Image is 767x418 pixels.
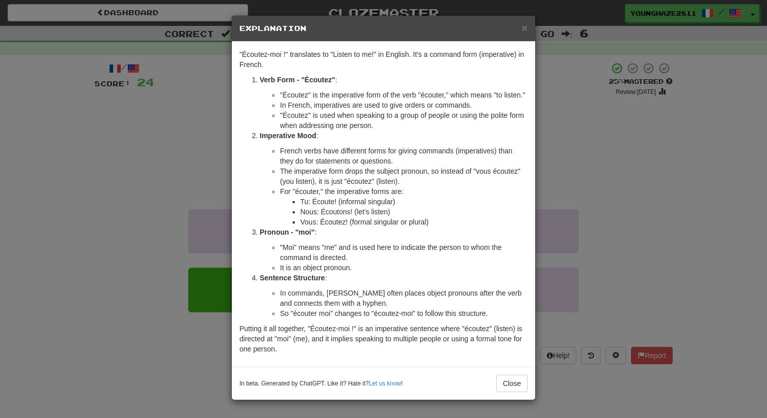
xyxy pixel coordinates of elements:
li: Tu: Écoute! (informal singular) [300,197,528,207]
li: "Écoutez" is used when speaking to a group of people or using the polite form when addressing one... [280,110,528,131]
p: : [260,273,528,283]
li: In French, imperatives are used to give orders or commands. [280,100,528,110]
li: Vous: Écoutez! (formal singular or plural) [300,217,528,227]
li: So "écouter moi" changes to "écoutez-moi" to follow this structure. [280,308,528,318]
span: × [521,22,528,34]
p: Putting it all together, "Écoutez-moi !" is an imperative sentence where "écoutez" (listen) is di... [239,324,528,354]
p: : [260,131,528,141]
h5: Explanation [239,23,528,34]
li: French verbs have different forms for giving commands (imperatives) than they do for statements o... [280,146,528,166]
p: : [260,75,528,85]
li: It is an object pronoun. [280,263,528,273]
small: In beta. Generated by ChatGPT. Like it? Hate it? ! [239,379,403,388]
li: In commands, [PERSON_NAME] often places object pronouns after the verb and connects them with a h... [280,288,528,308]
strong: Imperative Mood [260,132,316,140]
strong: Sentence Structure [260,274,325,282]
li: The imperative form drops the subject pronoun, so instead of "vous écoutez" (you listen), it is j... [280,166,528,186]
li: For "écouter," the imperative forms are: [280,186,528,227]
button: Close [521,22,528,33]
li: "Moi" means "me" and is used here to indicate the person to whom the command is directed. [280,242,528,263]
li: "Écoutez" is the imperative form of the verb "écouter," which means "to listen." [280,90,528,100]
li: Nous: Écoutons! (let’s listen) [300,207,528,217]
p: "Écoutez-moi !" translates to "Listen to me!" in English. It's a command form (imperative) in Fre... [239,49,528,70]
strong: Verb Form - "Écoutez" [260,76,335,84]
p: : [260,227,528,237]
strong: Pronoun - "moi" [260,228,315,236]
a: Let us know [369,380,401,387]
button: Close [496,375,528,392]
